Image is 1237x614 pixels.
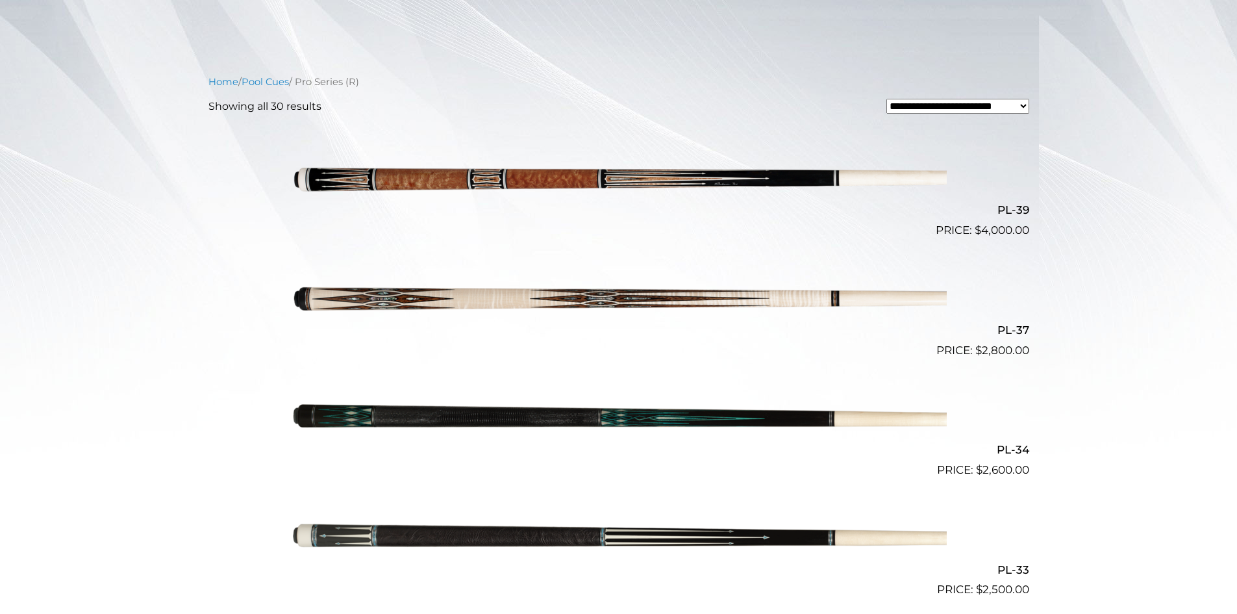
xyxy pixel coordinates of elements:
[291,125,947,234] img: PL-39
[976,463,1029,476] bdi: 2,600.00
[975,224,1029,237] bdi: 4,000.00
[208,198,1029,222] h2: PL-39
[291,484,947,593] img: PL-33
[208,484,1029,598] a: PL-33 $2,500.00
[976,583,1029,596] bdi: 2,500.00
[291,244,947,353] img: PL-37
[975,224,981,237] span: $
[208,99,321,114] p: Showing all 30 results
[208,318,1029,342] h2: PL-37
[975,344,982,357] span: $
[242,76,289,88] a: Pool Cues
[975,344,1029,357] bdi: 2,800.00
[208,557,1029,582] h2: PL-33
[976,463,982,476] span: $
[208,75,1029,89] nav: Breadcrumb
[208,438,1029,462] h2: PL-34
[208,76,238,88] a: Home
[208,244,1029,359] a: PL-37 $2,800.00
[886,99,1029,114] select: Shop order
[291,365,947,474] img: PL-34
[976,583,982,596] span: $
[208,125,1029,239] a: PL-39 $4,000.00
[208,365,1029,479] a: PL-34 $2,600.00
